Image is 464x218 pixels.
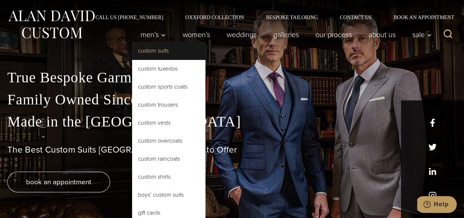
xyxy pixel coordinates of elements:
a: Custom Raincoats [132,150,205,168]
span: book an appointment [26,176,91,187]
img: Alan David Custom [7,8,95,41]
a: Custom Sports Coats [132,78,205,96]
a: Custom Vests [132,114,205,132]
a: weddings [218,27,265,42]
a: book an appointment [7,172,110,192]
button: Child menu of Men’s [132,27,174,42]
a: Boys’ Custom Suits [132,186,205,204]
a: Custom Trousers [132,96,205,114]
button: Child menu of Sale [404,27,436,42]
a: Women’s [174,27,218,42]
nav: Primary Navigation [132,27,436,42]
a: Custom Tuxedos [132,60,205,78]
a: Custom Overcoats [132,132,205,150]
a: About Us [360,27,404,42]
a: Custom Shirts [132,168,205,186]
a: Oxxford Collection [174,15,255,20]
a: Call Us [PHONE_NUMBER] [84,15,174,20]
a: Book an Appointment [383,15,457,20]
a: Custom Suits [132,42,205,60]
button: View Search Form [439,26,457,43]
h1: The Best Custom Suits [GEOGRAPHIC_DATA] Has to Offer [7,144,457,155]
a: Contact Us [329,15,383,20]
nav: Secondary Navigation [84,15,457,20]
p: True Bespoke Garments Family Owned Since [DATE] Made in the [GEOGRAPHIC_DATA] [7,67,457,133]
a: Bespoke Tailoring [255,15,329,20]
iframe: Opens a widget where you can chat to one of our agents [417,196,457,214]
a: Galleries [265,27,307,42]
a: Our Process [307,27,360,42]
